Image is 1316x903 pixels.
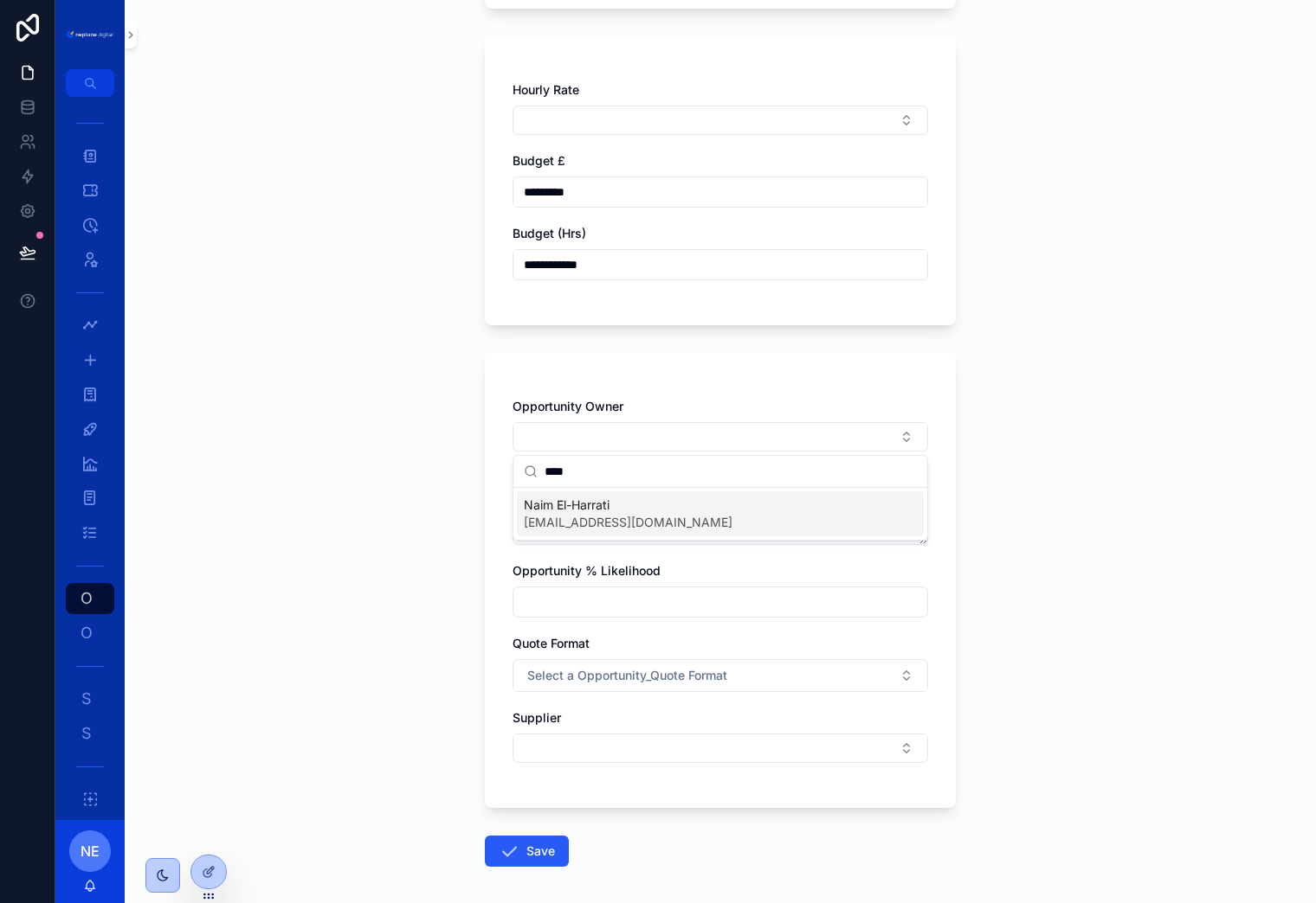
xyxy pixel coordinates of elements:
[513,733,928,763] button: Select Button
[513,82,579,97] span: Hourly Rate
[513,488,927,540] div: Suggestions
[513,710,561,725] span: Supplier
[527,667,727,684] span: Select a Opportunity_Quote Format
[513,153,565,168] span: Budget £
[524,496,732,514] span: Naim El-Harrati
[66,30,114,39] img: App logo
[513,636,590,650] span: Quote Format
[524,514,732,531] span: [EMAIL_ADDRESS][DOMAIN_NAME]
[485,836,569,867] button: Save
[66,583,114,614] a: O
[66,618,114,649] a: O
[66,683,114,714] a: S
[513,226,586,240] span: Budget (Hrs)
[81,841,100,861] span: NE
[78,624,95,642] span: O
[513,399,623,413] span: Opportunity Owner
[55,97,125,820] div: scrollable content
[78,690,95,708] span: S
[513,106,928,135] button: Select Button
[78,590,95,607] span: O
[66,718,114,749] a: S
[513,659,928,692] button: Select Button
[513,422,928,451] button: Select Button
[513,563,661,578] span: Opportunity % Likelihood
[78,725,95,742] span: S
